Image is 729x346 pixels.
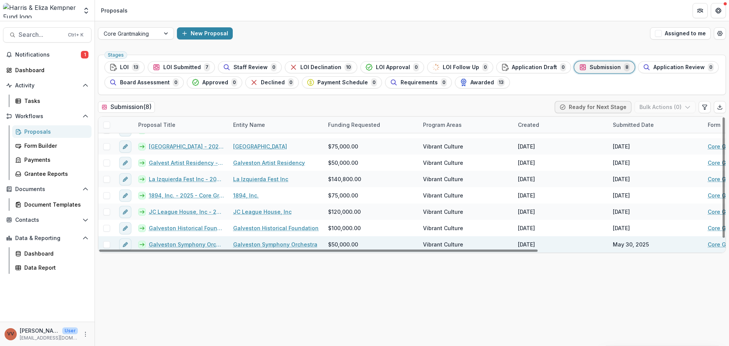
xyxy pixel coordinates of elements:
[323,121,385,129] div: Funding Requested
[518,142,535,150] div: [DATE]
[7,332,14,337] div: Vivian Victoria
[376,64,410,71] span: LOI Approval
[98,101,155,112] h2: Submission ( 8 )
[163,64,201,71] span: LOI Submitted
[233,175,288,183] a: La Izquierda Fest Inc
[608,117,703,133] div: Submitted Date
[3,79,92,92] button: Open Activity
[233,224,319,232] a: Galveston Historical Foundation
[81,51,88,58] span: 1
[613,175,630,183] div: [DATE]
[518,191,535,199] div: [DATE]
[401,79,438,86] span: Requirements
[513,117,608,133] div: Created
[418,121,466,129] div: Program Areas
[229,121,270,129] div: Entity Name
[12,198,92,211] a: Document Templates
[149,224,224,232] a: Galveston Historical Foundation - 2025 - Core Grant Request
[233,159,305,167] a: Galveston Artist Residency
[328,142,358,150] span: $75,000.00
[328,208,361,216] span: $120,000.00
[3,110,92,122] button: Open Workflows
[233,142,287,150] a: [GEOGRAPHIC_DATA]
[120,79,170,86] span: Board Assessment
[12,247,92,260] a: Dashboard
[423,191,463,199] span: Vibrant Culture
[699,101,711,113] button: Edit table settings
[24,156,85,164] div: Payments
[204,63,210,71] span: 7
[148,61,215,73] button: LOI Submitted7
[344,63,352,71] span: 10
[708,63,714,71] span: 0
[233,191,259,199] a: 1894, Inc.
[149,175,224,183] a: La Izquierda Fest Inc - 2025 - Core Grant Request
[12,153,92,166] a: Payments
[134,117,229,133] div: Proposal Title
[482,63,488,71] span: 0
[24,201,85,209] div: Document Templates
[634,101,696,113] button: Bulk Actions (0)
[149,159,224,167] a: Galvest Artist Residency - 2025 - Core Grant Request
[360,61,424,73] button: LOI Approval0
[560,63,566,71] span: 0
[62,327,78,334] p: User
[285,61,357,73] button: LOI Declination10
[15,217,79,223] span: Contacts
[590,64,621,71] span: Submission
[328,191,358,199] span: $75,000.00
[66,31,85,39] div: Ctrl + K
[693,3,708,18] button: Partners
[12,261,92,274] a: Data Report
[119,141,131,153] button: edit
[423,224,463,232] span: Vibrant Culture
[24,142,85,150] div: Form Builder
[650,27,711,39] button: Assigned to me
[119,222,131,234] button: edit
[24,170,85,178] div: Grantee Reports
[608,121,658,129] div: Submitted Date
[132,63,140,71] span: 13
[24,128,85,136] div: Proposals
[443,64,479,71] span: LOI Follow Up
[323,117,418,133] div: Funding Requested
[24,264,85,272] div: Data Report
[441,78,447,87] span: 0
[3,49,92,61] button: Notifications1
[497,78,505,87] span: 13
[149,191,224,199] a: 1894, Inc. - 2025 - Core Grant Request
[413,63,419,71] span: 0
[101,6,128,14] div: Proposals
[613,191,630,199] div: [DATE]
[470,79,494,86] span: Awarded
[24,250,85,258] div: Dashboard
[703,121,725,129] div: Form
[512,64,557,71] span: Application Draft
[427,61,493,73] button: LOI Follow Up0
[3,27,92,43] button: Search...
[120,64,129,71] span: LOI
[234,64,268,71] span: Staff Review
[613,208,630,216] div: [DATE]
[15,82,79,89] span: Activity
[149,142,224,150] a: [GEOGRAPHIC_DATA] - 2025 - Core Grant Request
[233,208,292,216] a: JC League House, Inc
[3,64,92,76] a: Dashboard
[19,31,63,38] span: Search...
[134,121,180,129] div: Proposal Title
[15,186,79,193] span: Documents
[613,240,649,248] div: May 30, 2025
[302,76,382,88] button: Payment Schedule0
[328,159,358,167] span: $50,000.00
[12,139,92,152] a: Form Builder
[423,159,463,167] span: Vibrant Culture
[3,232,92,244] button: Open Data & Reporting
[288,78,294,87] span: 0
[81,3,92,18] button: Open entity switcher
[119,157,131,169] button: edit
[177,27,233,39] button: New Proposal
[261,79,285,86] span: Declined
[555,101,631,113] button: Ready for Next Stage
